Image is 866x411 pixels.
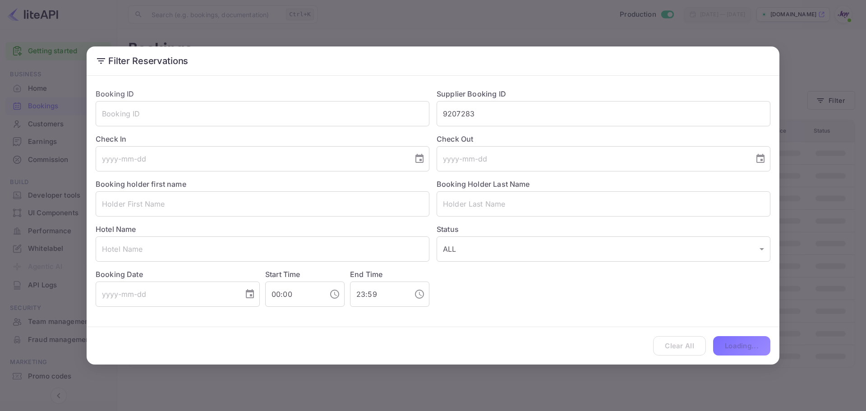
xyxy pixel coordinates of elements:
label: End Time [350,270,382,279]
button: Choose time, selected time is 11:59 PM [410,285,428,303]
label: Booking Date [96,269,260,280]
input: yyyy-mm-dd [96,282,237,307]
label: Status [437,224,770,235]
button: Choose date [410,150,428,168]
label: Start Time [265,270,300,279]
div: ALL [437,236,770,262]
input: yyyy-mm-dd [96,146,407,171]
label: Hotel Name [96,225,136,234]
button: Choose date [751,150,769,168]
input: yyyy-mm-dd [437,146,748,171]
input: Holder Last Name [437,191,770,217]
label: Check In [96,134,429,144]
input: Hotel Name [96,236,429,262]
input: Supplier Booking ID [437,101,770,126]
h2: Filter Reservations [87,46,779,75]
input: hh:mm [350,282,407,307]
label: Supplier Booking ID [437,89,506,98]
label: Booking ID [96,89,134,98]
button: Choose date [241,285,259,303]
input: Holder First Name [96,191,429,217]
label: Booking holder first name [96,180,186,189]
input: hh:mm [265,282,322,307]
label: Check Out [437,134,770,144]
input: Booking ID [96,101,429,126]
label: Booking Holder Last Name [437,180,530,189]
button: Choose time, selected time is 12:00 AM [326,285,344,303]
